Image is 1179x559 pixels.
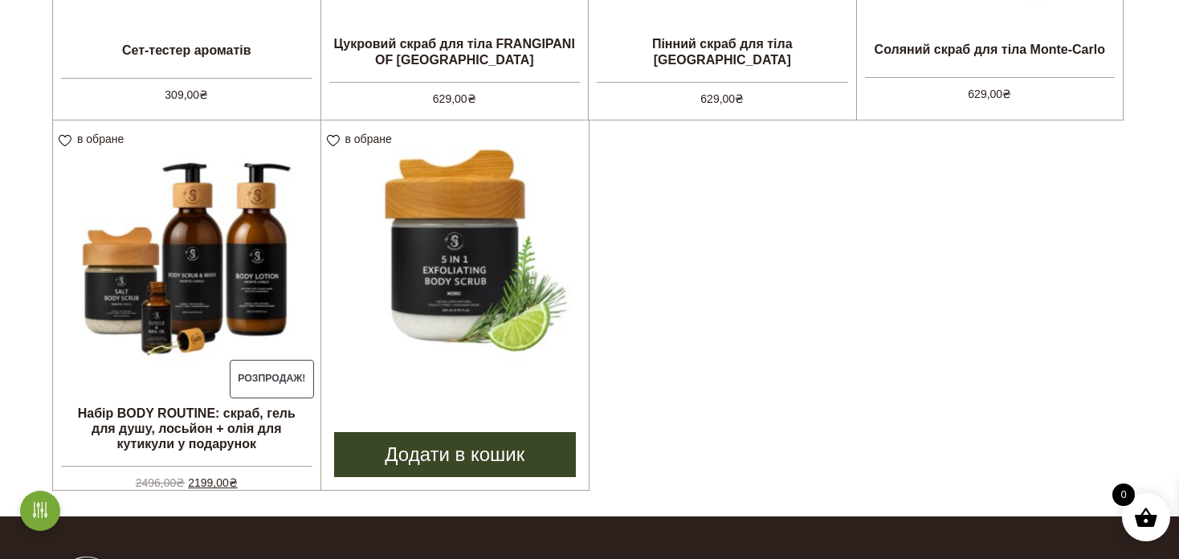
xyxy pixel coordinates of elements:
[334,432,577,477] a: Додати в кошик: “Соляний скраб для тіла Nord”
[735,92,744,105] span: ₴
[53,399,320,459] h2: Набір BODY ROUTINE: скраб, гель для душу, лосьйон + олія для кутикули у подарунок
[589,30,856,73] h2: Пінний скраб для тіла [GEOGRAPHIC_DATA]
[230,360,314,398] span: Розпродаж!
[1112,484,1135,506] span: 0
[467,92,476,105] span: ₴
[176,476,185,489] span: ₴
[165,88,208,101] bdi: 309,00
[199,88,208,101] span: ₴
[77,133,124,145] span: в обране
[345,133,392,145] span: в обране
[1002,88,1011,100] span: ₴
[968,88,1011,100] bdi: 629,00
[53,120,320,473] a: Розпродаж! Набір BODY ROUTINE: скраб, гель для душу, лосьйон + олія для кутикули у подарунок
[188,476,238,489] bdi: 2199,00
[53,30,320,70] h2: Сет-тестер ароматів
[229,476,238,489] span: ₴
[700,92,744,105] bdi: 629,00
[327,133,398,145] a: в обране
[857,29,1124,69] h2: Соляний скраб для тіла Monte-Carlo
[433,92,476,105] bdi: 629,00
[327,135,340,147] img: unfavourite.svg
[59,133,129,145] a: в обране
[59,135,71,147] img: unfavourite.svg
[321,30,589,73] h2: Цукровий скраб для тіла FRANGIPANI OF [GEOGRAPHIC_DATA]
[136,476,186,489] bdi: 2496,00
